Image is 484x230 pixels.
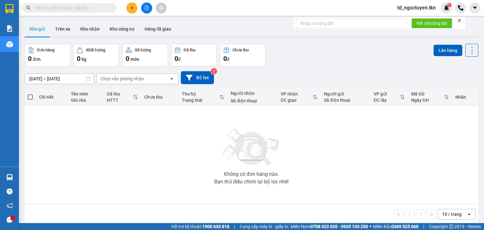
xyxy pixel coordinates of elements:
[179,89,228,106] th: Toggle SortBy
[105,21,140,37] button: Kho công nợ
[5,4,14,14] img: logo-vxr
[156,3,167,14] button: aim
[324,91,367,96] div: Người gửi
[182,91,220,96] div: Thu hộ
[25,44,70,66] button: Đơn hàng0đơn
[181,71,214,84] button: Bộ lọc
[107,98,133,103] div: HTTT
[71,98,101,103] div: Ghi chú
[442,211,462,217] div: 10 / trang
[107,91,133,96] div: Đã thu
[7,203,13,209] span: notification
[175,55,178,62] span: 0
[73,44,119,66] button: Khối lượng0kg
[82,57,86,62] span: kg
[467,212,472,217] svg: open
[391,224,418,229] strong: 0369 525 060
[447,3,452,7] sup: 1
[370,225,372,228] span: ⚪️
[448,3,450,7] span: 1
[231,91,274,96] div: Người nhận
[472,5,478,11] span: caret-down
[77,55,80,62] span: 0
[6,25,13,32] img: solution-icon
[50,21,75,37] button: Trên xe
[126,55,129,62] span: 0
[324,98,367,103] div: Số điện thoại
[39,95,65,100] div: Chi tiết
[86,48,105,52] div: Khối lượng
[223,55,227,62] span: 0
[296,18,406,28] input: Nhập số tổng đài
[33,57,41,62] span: đơn
[184,48,195,52] div: Đã thu
[126,3,137,14] button: plus
[458,5,464,11] img: phone-icon
[130,6,134,10] span: plus
[374,98,400,103] div: ĐC lấy
[169,76,174,81] svg: open
[457,18,462,23] span: close
[240,223,289,230] span: Cung cấp máy in - giấy in:
[417,20,447,27] span: Kết nối tổng đài
[281,91,313,96] div: VP nhận
[171,223,229,230] span: Hỗ trợ kỹ thuật:
[234,223,235,230] span: |
[291,223,368,230] span: Miền Nam
[159,6,163,10] span: aim
[28,55,32,62] span: 0
[35,4,109,11] input: Tìm tên, số ĐT hoặc mã đơn
[6,174,13,181] img: warehouse-icon
[371,89,408,106] th: Toggle SortBy
[144,95,176,100] div: Chưa thu
[224,172,279,177] div: Không có đơn hàng nào.
[220,44,266,66] button: Chưa thu0đ
[75,21,105,37] button: Kho nhận
[7,188,13,194] span: question-circle
[411,91,444,96] div: Mã GD
[278,89,321,106] th: Toggle SortBy
[130,57,139,62] span: món
[71,91,101,96] div: Tên món
[101,76,144,82] div: Chọn văn phòng nhận
[392,4,441,12] span: td_ngoctuyen.tkn
[141,3,152,14] button: file-add
[6,41,13,48] img: warehouse-icon
[455,95,475,100] div: Nhãn
[182,98,220,103] div: Trạng thái
[26,6,31,10] span: search
[37,48,55,52] div: Đơn hàng
[227,57,229,62] span: đ
[231,98,274,103] div: Số điện thoại
[25,74,94,84] input: Select a date range.
[408,89,452,106] th: Toggle SortBy
[135,48,151,52] div: Số lượng
[144,6,149,10] span: file-add
[233,48,249,52] div: Chưa thu
[469,3,480,14] button: caret-down
[140,21,176,37] button: Hàng đã giao
[25,21,50,37] button: Kho gửi
[104,89,141,106] th: Toggle SortBy
[411,98,444,103] div: Ngày ĐH
[7,217,13,223] span: message
[444,5,449,11] img: icon-new-feature
[374,91,400,96] div: VP gửi
[214,179,289,184] div: Bạn thử điều chỉnh lại bộ lọc nhé!
[423,223,424,230] span: |
[171,44,217,66] button: Đã thu0đ
[449,224,453,229] span: copyright
[310,224,368,229] strong: 0708 023 035 - 0935 103 250
[434,45,462,56] button: Lên hàng
[220,125,283,169] img: svg+xml;base64,PHN2ZyBjbGFzcz0ibGlzdC1wbHVnX19zdmciIHhtbG5zPSJodHRwOi8vd3d3LnczLm9yZy8yMDAwL3N2Zy...
[373,223,418,230] span: Miền Bắc
[202,224,229,229] strong: 1900 633 818
[211,68,217,74] sup: 2
[122,44,168,66] button: Số lượng0món
[412,18,452,28] button: Kết nối tổng đài
[178,57,181,62] span: đ
[281,98,313,103] div: ĐC giao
